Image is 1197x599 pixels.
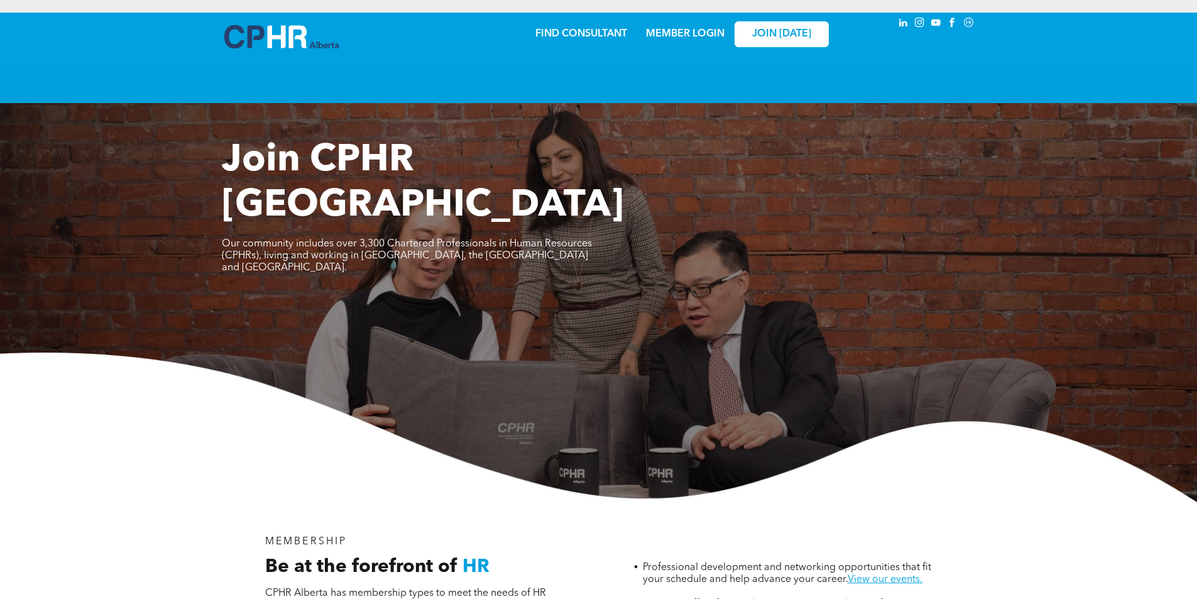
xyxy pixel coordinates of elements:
span: HR [462,558,489,576]
a: Social network [962,16,976,33]
a: View our events. [848,574,922,585]
span: Our community includes over 3,300 Chartered Professionals in Human Resources (CPHRs), living and ... [222,239,592,273]
a: instagram [913,16,927,33]
a: youtube [929,16,943,33]
span: JOIN [DATE] [752,28,811,40]
span: Join CPHR [GEOGRAPHIC_DATA] [222,142,624,225]
img: A blue and white logo for cp alberta [224,25,339,48]
span: Be at the forefront of [265,558,457,576]
a: linkedin [897,16,910,33]
span: MEMBERSHIP [265,537,347,547]
a: facebook [946,16,959,33]
span: Professional development and networking opportunities that fit your schedule and help advance you... [643,563,931,585]
a: FIND CONSULTANT [535,29,627,39]
a: MEMBER LOGIN [646,29,724,39]
a: JOIN [DATE] [735,21,829,47]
